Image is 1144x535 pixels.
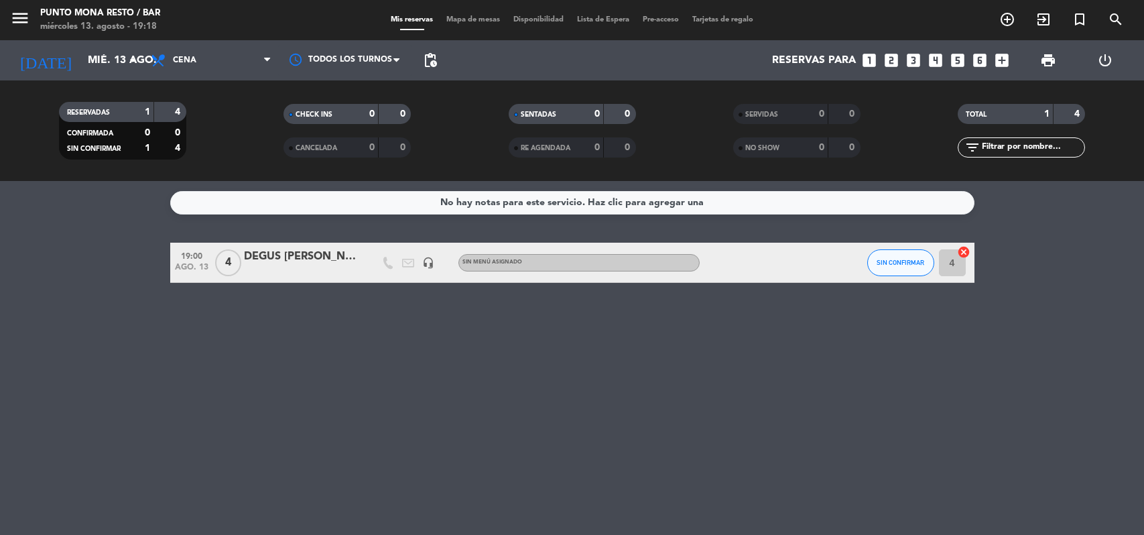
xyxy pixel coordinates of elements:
strong: 0 [145,128,150,137]
i: looks_one [861,52,878,69]
i: cancel [957,245,970,259]
span: Tarjetas de regalo [686,16,760,23]
span: CHECK INS [296,111,332,118]
span: TOTAL [966,111,987,118]
i: arrow_drop_down [125,52,141,68]
span: Cena [173,56,196,65]
i: search [1108,11,1124,27]
span: Disponibilidad [507,16,570,23]
i: headset_mic [422,257,434,269]
i: turned_in_not [1072,11,1088,27]
span: SIN CONFIRMAR [67,145,121,152]
i: looks_two [883,52,900,69]
strong: 0 [819,143,824,152]
button: menu [10,8,30,33]
span: SIN CONFIRMAR [877,259,924,266]
i: power_settings_new [1097,52,1113,68]
strong: 0 [175,128,183,137]
i: [DATE] [10,46,81,75]
span: ago. 13 [175,263,208,278]
span: 4 [215,249,241,276]
i: add_circle_outline [999,11,1015,27]
span: pending_actions [422,52,438,68]
span: CONFIRMADA [67,130,113,137]
strong: 1 [145,107,150,117]
span: NO SHOW [745,145,779,152]
i: looks_5 [949,52,966,69]
div: miércoles 13. agosto - 19:18 [40,20,160,34]
span: Lista de Espera [570,16,636,23]
span: print [1040,52,1056,68]
strong: 0 [594,109,600,119]
strong: 1 [145,143,150,153]
input: Filtrar por nombre... [980,140,1084,155]
strong: 0 [400,143,408,152]
strong: 0 [625,109,633,119]
span: Reservas para [772,54,856,67]
strong: 0 [625,143,633,152]
strong: 4 [1074,109,1082,119]
strong: 4 [175,143,183,153]
span: Pre-acceso [636,16,686,23]
span: Mapa de mesas [440,16,507,23]
strong: 0 [369,109,375,119]
i: filter_list [964,139,980,156]
span: RESERVADAS [67,109,110,116]
span: CANCELADA [296,145,337,152]
i: looks_6 [971,52,989,69]
i: looks_3 [905,52,922,69]
div: LOG OUT [1077,40,1134,80]
span: 19:00 [175,247,208,263]
strong: 4 [175,107,183,117]
strong: 0 [594,143,600,152]
strong: 0 [849,109,857,119]
i: exit_to_app [1035,11,1052,27]
button: SIN CONFIRMAR [867,249,934,276]
strong: 0 [400,109,408,119]
strong: 0 [819,109,824,119]
strong: 1 [1044,109,1050,119]
div: Punto Mona Resto / Bar [40,7,160,20]
div: No hay notas para este servicio. Haz clic para agregar una [440,195,704,211]
span: Sin menú asignado [462,259,522,265]
i: menu [10,8,30,28]
span: RE AGENDADA [521,145,570,152]
i: looks_4 [927,52,944,69]
i: add_box [993,52,1011,69]
strong: 0 [849,143,857,152]
span: SERVIDAS [745,111,778,118]
div: DEGUS [PERSON_NAME] [244,248,358,265]
strong: 0 [369,143,375,152]
span: Mis reservas [384,16,440,23]
span: SENTADAS [521,111,556,118]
